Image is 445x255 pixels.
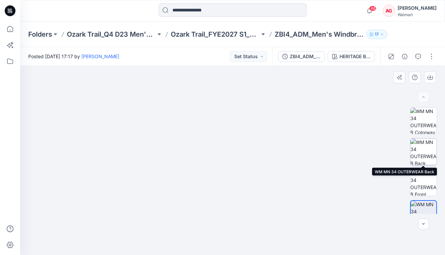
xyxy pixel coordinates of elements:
[366,30,387,39] button: 17
[278,51,325,62] button: ZBI4_ADM_Men's Windbreaker
[290,53,321,60] div: ZBI4_ADM_Men's Windbreaker
[67,30,156,39] a: Ozark Trail_Q4 D23 Men's Outdoor
[28,30,52,39] a: Folders
[410,139,437,165] img: WM MN 34 OUTERWEAR Back
[383,5,395,17] div: AG
[410,170,437,196] img: WM MN 34 OUTERWEAR Front
[375,31,379,38] p: 17
[399,51,410,62] button: Details
[398,4,437,12] div: [PERSON_NAME]
[328,51,375,62] button: HERITAGE BLUE
[275,30,364,39] p: ZBI4_ADM_Men's Windbreaker
[28,53,119,60] span: Posted [DATE] 17:17 by
[410,108,437,134] img: WM MN 34 OUTERWEAR Colorway wo Avatar
[339,53,370,60] div: HERITAGE BLUE
[369,6,376,11] span: 46
[81,53,119,59] a: [PERSON_NAME]
[398,12,437,17] div: Walmart
[411,201,436,226] img: WM MN 34 OUTERWEAR Front wo Avatar
[171,30,260,39] a: Ozark Trail_FYE2027 S1_D23 Men's Outdoor - Q4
